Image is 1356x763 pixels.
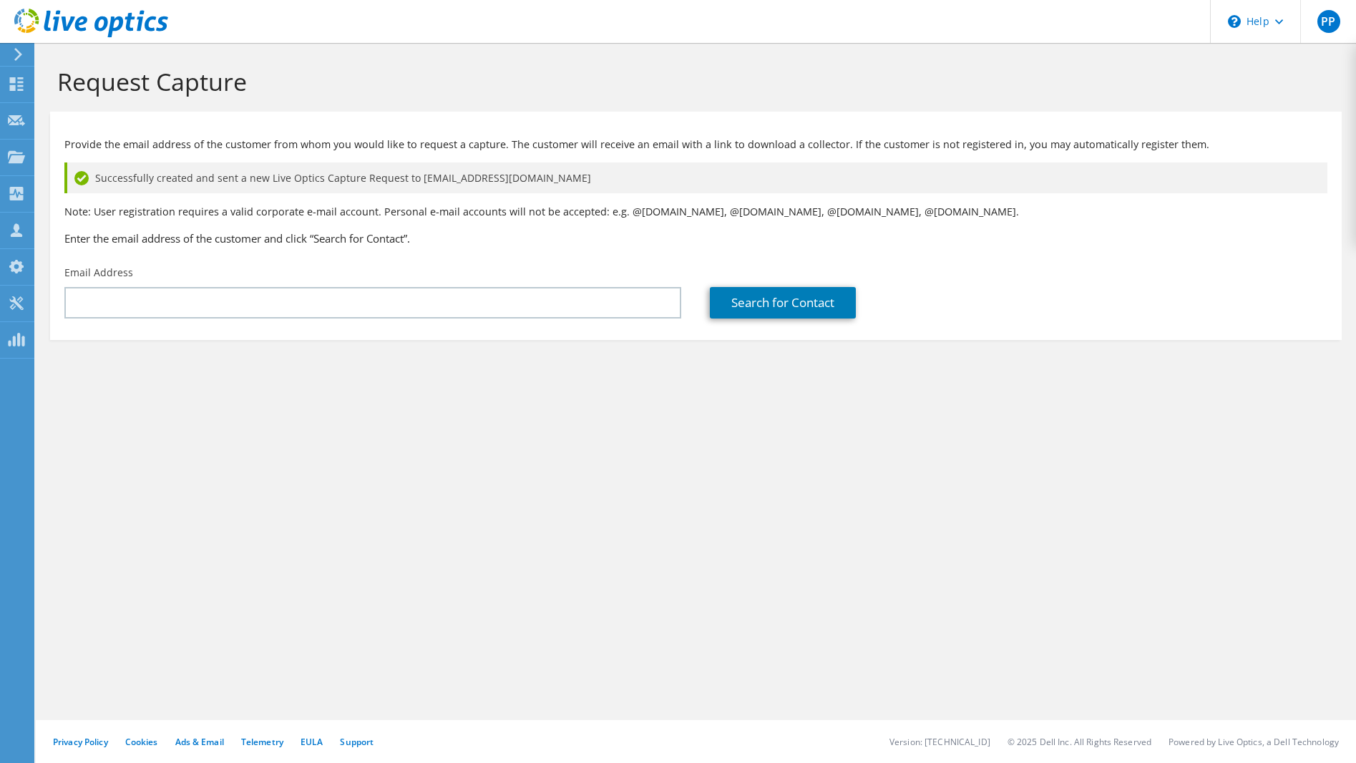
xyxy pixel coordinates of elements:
[1228,15,1241,28] svg: \n
[53,736,108,748] a: Privacy Policy
[125,736,158,748] a: Cookies
[241,736,283,748] a: Telemetry
[1008,736,1151,748] li: © 2025 Dell Inc. All Rights Reserved
[1169,736,1339,748] li: Powered by Live Optics, a Dell Technology
[301,736,323,748] a: EULA
[64,266,133,280] label: Email Address
[64,204,1327,220] p: Note: User registration requires a valid corporate e-mail account. Personal e-mail accounts will ...
[175,736,224,748] a: Ads & Email
[889,736,990,748] li: Version: [TECHNICAL_ID]
[57,67,1327,97] h1: Request Capture
[1317,10,1340,33] span: PP
[95,170,591,186] span: Successfully created and sent a new Live Optics Capture Request to [EMAIL_ADDRESS][DOMAIN_NAME]
[710,287,856,319] a: Search for Contact
[64,137,1327,152] p: Provide the email address of the customer from whom you would like to request a capture. The cust...
[340,736,374,748] a: Support
[64,230,1327,246] h3: Enter the email address of the customer and click “Search for Contact”.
